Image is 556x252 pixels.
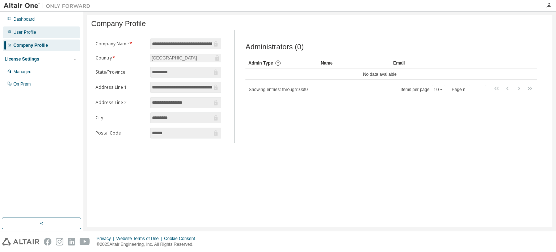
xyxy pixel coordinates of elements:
[245,43,304,51] span: Administrators (0)
[96,69,146,75] label: State/Province
[249,87,308,92] span: Showing entries 1 through 10 of 0
[164,236,199,241] div: Cookie Consent
[68,238,75,245] img: linkedin.svg
[96,55,146,61] label: Country
[4,2,94,9] img: Altair One
[2,238,39,245] img: altair_logo.svg
[393,57,460,69] div: Email
[401,85,445,94] span: Items per page
[150,54,221,62] div: [GEOGRAPHIC_DATA]
[5,56,39,62] div: License Settings
[151,54,198,62] div: [GEOGRAPHIC_DATA]
[80,238,90,245] img: youtube.svg
[13,69,31,75] div: Managed
[97,241,199,248] p: © 2025 Altair Engineering, Inc. All Rights Reserved.
[321,57,387,69] div: Name
[96,84,146,90] label: Address Line 1
[245,69,514,80] td: No data available
[56,238,63,245] img: instagram.svg
[13,42,48,48] div: Company Profile
[13,16,35,22] div: Dashboard
[96,41,146,47] label: Company Name
[91,20,146,28] span: Company Profile
[13,81,31,87] div: On Prem
[248,61,273,66] span: Admin Type
[434,87,443,92] button: 10
[116,236,164,241] div: Website Terms of Use
[97,236,116,241] div: Privacy
[96,115,146,121] label: City
[96,100,146,106] label: Address Line 2
[44,238,51,245] img: facebook.svg
[96,130,146,136] label: Postal Code
[452,85,486,94] span: Page n.
[13,29,36,35] div: User Profile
